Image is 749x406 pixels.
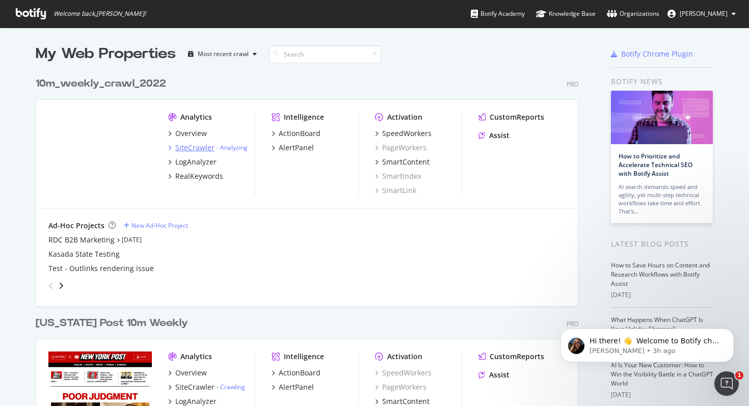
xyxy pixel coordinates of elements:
[180,351,212,362] div: Analytics
[124,221,188,230] a: New Ad-Hoc Project
[607,9,659,19] div: Organizations
[536,9,596,19] div: Knowledge Base
[619,152,692,178] a: How to Prioritize and Accelerate Technical SEO with Botify Assist
[375,143,426,153] a: PageWorkers
[175,382,215,392] div: SiteCrawler
[58,281,65,291] div: angle-right
[478,112,544,122] a: CustomReports
[131,221,188,230] div: New Ad-Hoc Project
[175,128,207,139] div: Overview
[175,143,215,153] div: SiteCrawler
[375,128,432,139] a: SpeedWorkers
[284,112,324,122] div: Intelligence
[478,130,510,141] a: Assist
[220,383,245,391] a: Crawling
[272,143,314,153] a: AlertPanel
[490,351,544,362] div: CustomReports
[217,143,248,152] div: -
[279,143,314,153] div: AlertPanel
[611,49,693,59] a: Botify Chrome Plugin
[279,368,320,378] div: ActionBoard
[375,185,416,196] a: SmartLink
[48,112,152,195] img: realtor.com
[611,91,713,144] img: How to Prioritize and Accelerate Technical SEO with Botify Assist
[272,382,314,392] a: AlertPanel
[217,383,245,391] div: -
[36,316,192,331] a: [US_STATE] Post 10m Weekly
[545,307,749,378] iframe: Intercom notifications message
[375,171,421,181] a: SmartIndex
[714,371,739,396] iframe: Intercom live chat
[375,382,426,392] a: PageWorkers
[122,235,142,244] a: [DATE]
[284,351,324,362] div: Intelligence
[53,10,146,18] span: Welcome back, [PERSON_NAME] !
[44,278,58,294] div: angle-left
[279,128,320,139] div: ActionBoard
[680,9,728,18] span: Venkatakrishna Koduri
[659,6,744,22] button: [PERSON_NAME]
[471,9,525,19] div: Botify Academy
[168,368,207,378] a: Overview
[48,235,115,245] a: RDC B2B Marketing
[36,316,188,331] div: [US_STATE] Post 10m Weekly
[272,368,320,378] a: ActionBoard
[48,263,154,274] a: Test - Outlinks rendering issue
[168,143,248,153] a: SiteCrawler- Analyzing
[621,49,693,59] div: Botify Chrome Plugin
[375,368,432,378] a: SpeedWorkers
[36,76,166,91] div: 10m_weekly_crawl_2022
[735,371,743,380] span: 1
[567,80,578,89] div: Pro
[382,157,430,167] div: SmartContent
[611,76,713,87] div: Botify news
[611,238,713,250] div: Latest Blog Posts
[269,45,381,63] input: Search
[387,112,422,122] div: Activation
[611,261,710,288] a: How to Save Hours on Content and Research Workflows with Botify Assist
[168,382,245,392] a: SiteCrawler- Crawling
[375,157,430,167] a: SmartContent
[168,128,207,139] a: Overview
[48,249,120,259] a: Kasada State Testing
[490,112,544,122] div: CustomReports
[175,157,217,167] div: LogAnalyzer
[36,44,176,64] div: My Web Properties
[168,171,223,181] a: RealKeywords
[220,143,248,152] a: Analyzing
[175,368,207,378] div: Overview
[619,183,705,215] div: AI search demands speed and agility, yet multi-step technical workflows take time and effort. Tha...
[168,157,217,167] a: LogAnalyzer
[489,370,510,380] div: Assist
[478,351,544,362] a: CustomReports
[36,76,170,91] a: 10m_weekly_crawl_2022
[611,361,713,388] a: AI Is Your New Customer: How to Win the Visibility Battle in a ChatGPT World
[180,112,212,122] div: Analytics
[489,130,510,141] div: Assist
[279,382,314,392] div: AlertPanel
[611,290,713,300] div: [DATE]
[387,351,422,362] div: Activation
[382,128,432,139] div: SpeedWorkers
[175,171,223,181] div: RealKeywords
[48,221,104,231] div: Ad-Hoc Projects
[198,51,249,57] div: Most recent crawl
[611,390,713,399] div: [DATE]
[272,128,320,139] a: ActionBoard
[184,46,261,62] button: Most recent crawl
[478,370,510,380] a: Assist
